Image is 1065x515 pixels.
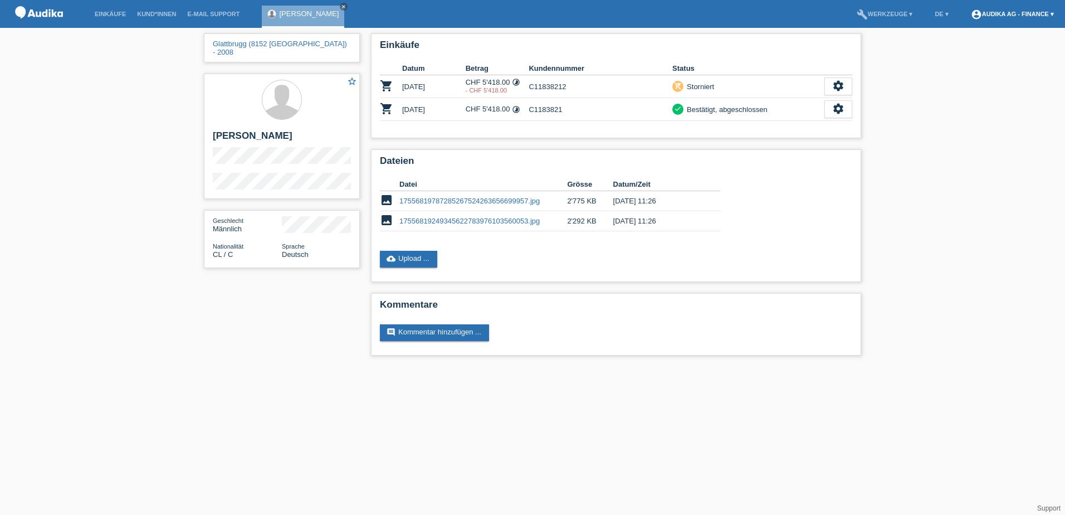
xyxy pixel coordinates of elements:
[529,75,672,98] td: C11838212
[213,217,243,224] span: Geschlecht
[347,76,357,88] a: star_border
[512,105,520,114] i: Fixe Raten (24 Raten)
[567,191,613,211] td: 2'775 KB
[683,104,768,115] div: Bestätigt, abgeschlossen
[567,211,613,231] td: 2'292 KB
[182,11,246,17] a: E-Mail Support
[89,11,131,17] a: Einkäufe
[387,328,395,337] i: comment
[399,178,567,191] th: Datei
[674,105,682,113] i: check
[402,98,466,121] td: [DATE]
[402,62,466,75] th: Datum
[131,11,182,17] a: Kund*innen
[1037,504,1061,512] a: Support
[683,81,714,93] div: Storniert
[529,98,672,121] td: C1183821
[529,62,672,75] th: Kundennummer
[851,11,919,17] a: buildWerkzeuge ▾
[402,75,466,98] td: [DATE]
[380,324,489,341] a: commentKommentar hinzufügen ...
[213,130,351,147] h2: [PERSON_NAME]
[672,62,824,75] th: Status
[466,75,529,98] td: CHF 5'418.00
[380,40,852,56] h2: Einkäufe
[674,82,682,90] i: remove_shopping_cart
[213,243,243,250] span: Nationalität
[971,9,982,20] i: account_circle
[832,103,844,115] i: settings
[466,87,529,94] div: 21.08.2025 / Die Rechnung ist Falsch
[613,191,705,211] td: [DATE] 11:26
[279,9,339,18] a: [PERSON_NAME]
[347,76,357,86] i: star_border
[832,80,844,92] i: settings
[213,40,347,56] a: Glattbrugg (8152 [GEOGRAPHIC_DATA]) - 2008
[213,216,282,233] div: Männlich
[399,197,540,205] a: 17556819787285267524263656699957.jpg
[282,243,305,250] span: Sprache
[282,250,309,259] span: Deutsch
[466,98,529,121] td: CHF 5'418.00
[380,79,393,93] i: POSP00026396
[567,178,613,191] th: Grösse
[929,11,954,17] a: DE ▾
[380,102,393,115] i: POSP00026717
[341,4,346,9] i: close
[399,217,540,225] a: 17556819249345622783976103560053.jpg
[380,193,393,207] i: image
[965,11,1059,17] a: account_circleAudika AG - Finance ▾
[11,22,67,30] a: POS — MF Group
[380,213,393,227] i: image
[340,3,348,11] a: close
[380,156,852,172] h2: Dateien
[613,178,705,191] th: Datum/Zeit
[466,62,529,75] th: Betrag
[512,78,520,86] i: Fixe Raten (24 Raten)
[613,211,705,231] td: [DATE] 11:26
[857,9,868,20] i: build
[380,299,852,316] h2: Kommentare
[380,251,437,268] a: cloud_uploadUpload ...
[387,254,395,263] i: cloud_upload
[213,250,233,259] span: Chile / C / 29.05.1984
